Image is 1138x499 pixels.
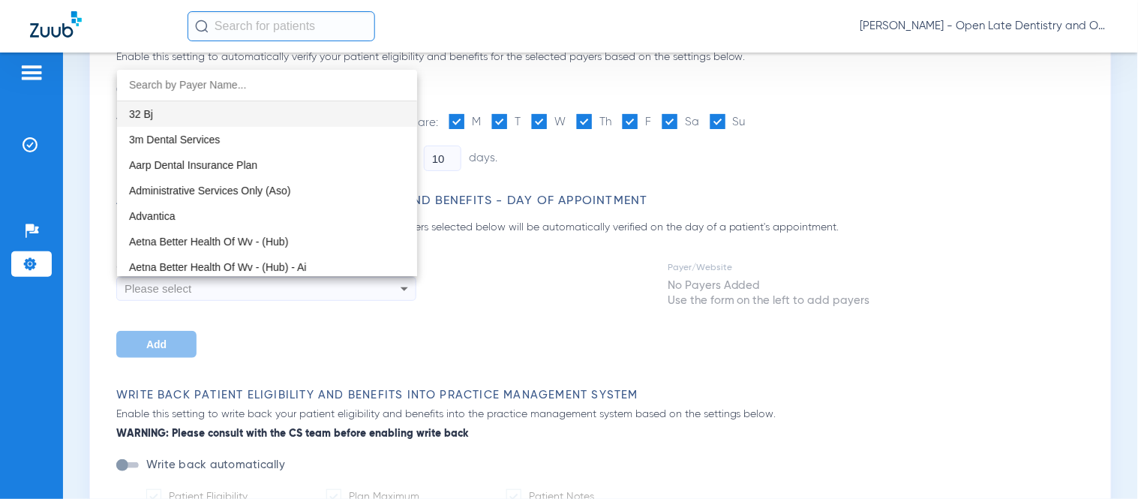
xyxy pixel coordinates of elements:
[129,134,220,146] span: 3m Dental Services
[117,70,417,101] input: dropdown search
[129,261,307,273] span: Aetna Better Health Of Wv - (Hub) - Ai
[129,159,257,171] span: Aarp Dental Insurance Plan
[129,185,291,197] span: Administrative Services Only (Aso)
[1063,427,1138,499] iframe: Chat Widget
[129,210,175,222] span: Advantica
[129,236,288,248] span: Aetna Better Health Of Wv - (Hub)
[129,108,153,120] span: 32 Bj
